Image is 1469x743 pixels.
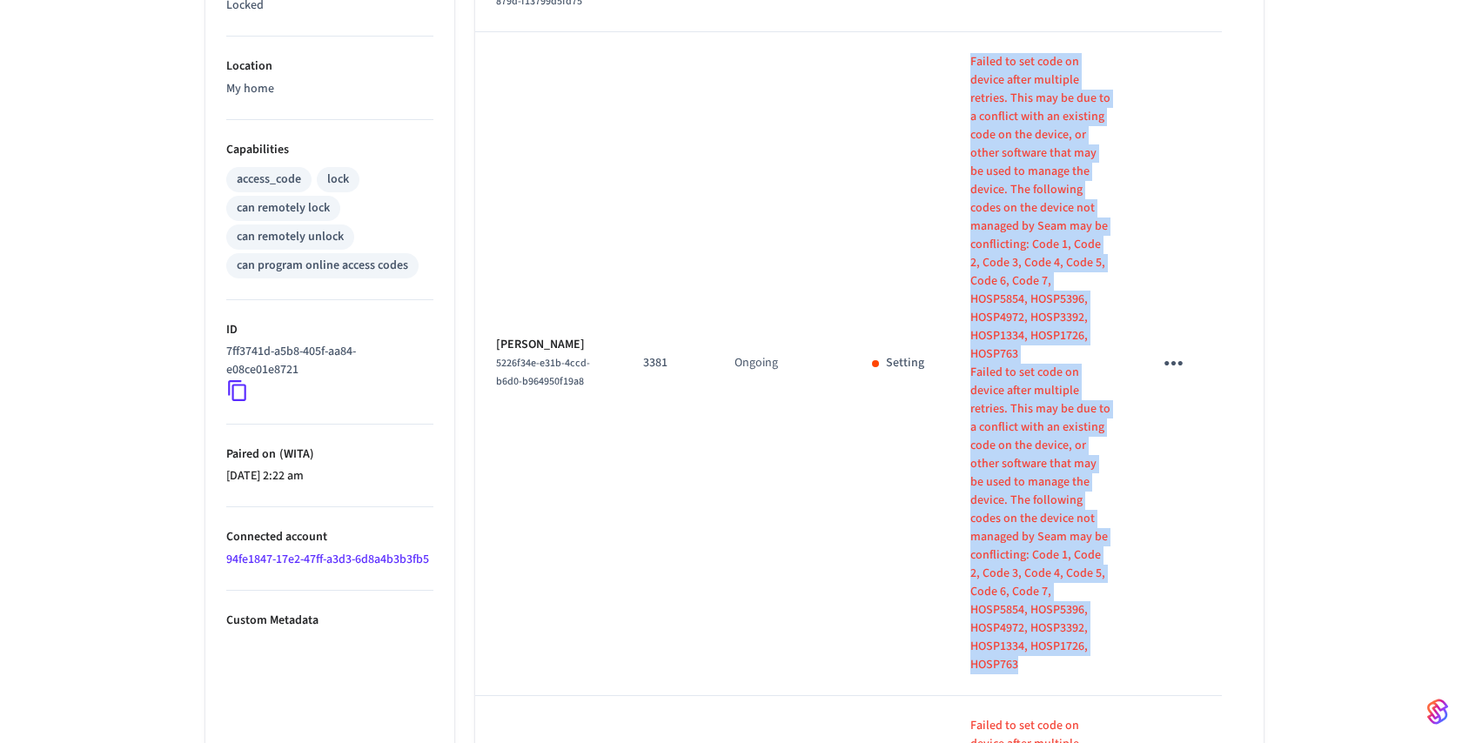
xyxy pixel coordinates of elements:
[970,364,1110,674] p: Failed to set code on device after multiple retries. This may be due to a conflict with an existi...
[226,445,433,464] p: Paired on
[276,445,314,463] span: ( WITA )
[226,321,433,339] p: ID
[970,53,1110,364] p: Failed to set code on device after multiple retries. This may be due to a conflict with an existi...
[327,171,349,189] div: lock
[226,141,433,159] p: Capabilities
[643,354,693,372] p: 3381
[714,32,851,696] td: Ongoing
[226,551,429,568] a: 94fe1847-17e2-47ff-a3d3-6d8a4b3b3fb5
[226,57,433,76] p: Location
[226,467,433,485] p: [DATE] 2:22 am
[1427,698,1448,726] img: SeamLogoGradient.69752ec5.svg
[237,199,330,218] div: can remotely lock
[226,343,426,379] p: 7ff3741d-a5b8-405f-aa84-e08ce01e8721
[226,528,433,546] p: Connected account
[237,257,408,275] div: can program online access codes
[496,356,590,389] span: 5226f34e-e31b-4ccd-b6d0-b964950f19a8
[496,336,601,354] p: [PERSON_NAME]
[237,228,344,246] div: can remotely unlock
[226,612,433,630] p: Custom Metadata
[886,354,924,372] p: Setting
[237,171,301,189] div: access_code
[226,80,433,98] p: My home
